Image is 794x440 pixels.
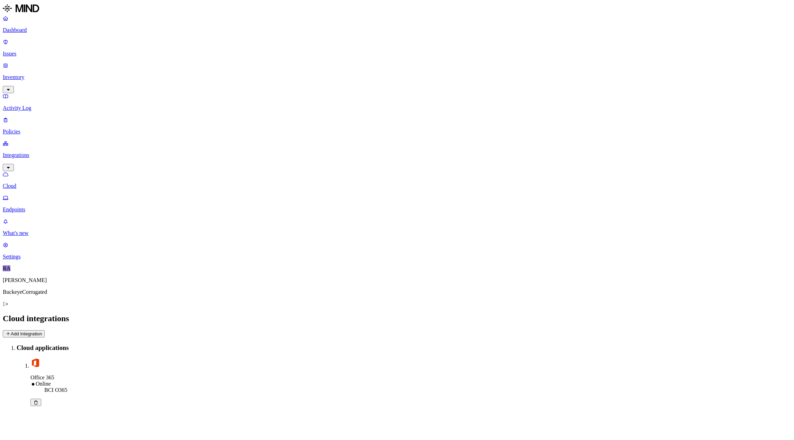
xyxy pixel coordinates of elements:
[3,3,791,15] a: MIND
[3,206,791,213] p: Endpoints
[3,265,10,271] span: RA
[3,254,791,260] p: Settings
[3,74,791,80] p: Inventory
[44,387,67,393] span: BCI O365
[3,51,791,57] p: Issues
[3,39,791,57] a: Issues
[3,129,791,135] p: Policies
[3,15,791,33] a: Dashboard
[3,3,39,14] img: MIND
[3,152,791,158] p: Integrations
[3,62,791,92] a: Inventory
[3,289,791,295] p: BuckeyeCorrugated
[17,344,791,352] h3: Cloud applications
[30,358,40,368] img: office-365.svg
[3,183,791,189] p: Cloud
[3,93,791,111] a: Activity Log
[3,330,45,337] button: Add Integration
[36,381,51,387] span: Online
[3,242,791,260] a: Settings
[3,230,791,236] p: What's new
[3,140,791,170] a: Integrations
[30,375,54,380] span: Office 365
[3,117,791,135] a: Policies
[3,171,791,189] a: Cloud
[3,105,791,111] p: Activity Log
[3,27,791,33] p: Dashboard
[3,218,791,236] a: What's new
[3,195,791,213] a: Endpoints
[3,314,791,323] h2: Cloud integrations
